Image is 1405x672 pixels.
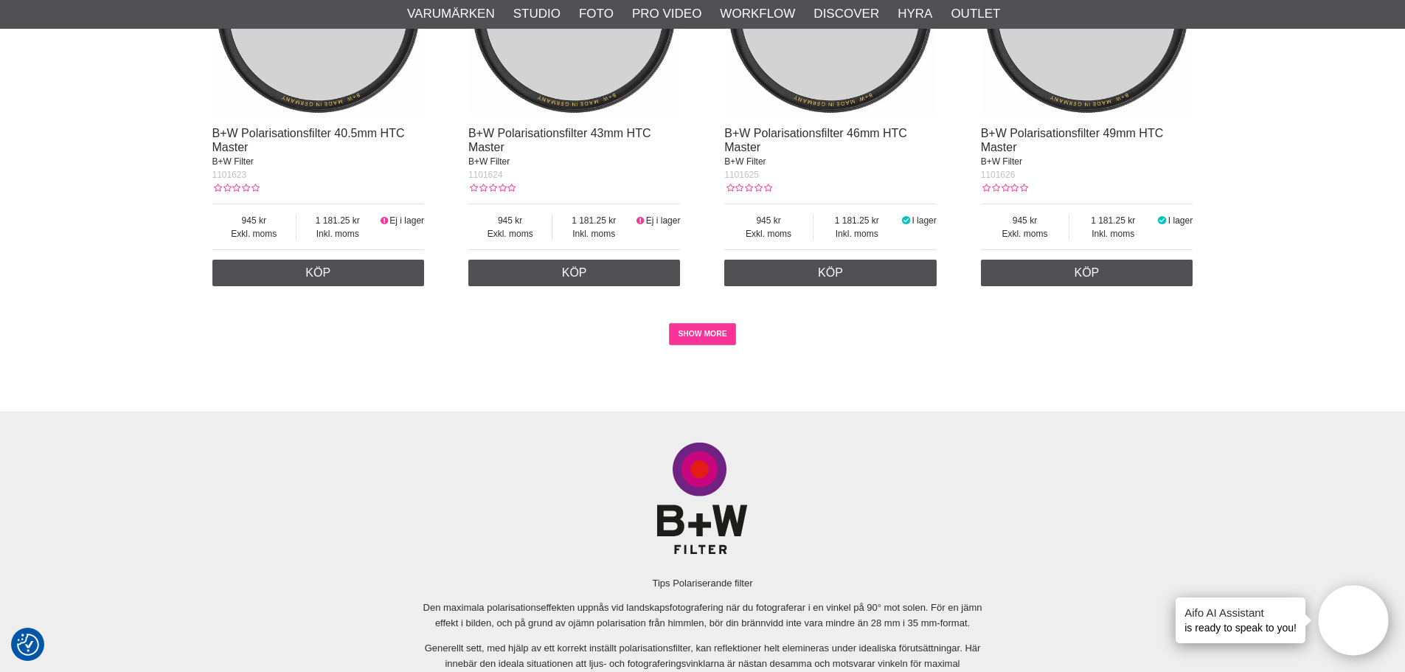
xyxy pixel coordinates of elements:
[389,215,424,226] span: Ej i lager
[720,4,795,24] a: Workflow
[724,214,813,227] span: 945
[724,170,759,180] span: 1101625
[212,214,296,227] span: 945
[212,127,405,153] a: B+W Polarisationsfilter 40.5mm HTC Master
[468,127,651,153] a: B+W Polarisationsfilter 43mm HTC Master
[379,215,390,226] i: Ej i lager
[635,215,646,226] i: Ej i lager
[407,4,495,24] a: Varumärken
[420,600,986,631] p: Den maximala polarisationseffekten uppnås vid landskapsfotografering när du fotograferar i en vin...
[813,227,901,240] span: Inkl. moms
[981,227,1069,240] span: Exkl. moms
[981,170,1016,180] span: 1101626
[468,181,516,195] div: Kundbetyg: 0
[17,634,39,656] img: Revisit consent button
[468,170,503,180] span: 1101624
[468,260,681,286] a: Köp
[724,181,771,195] div: Kundbetyg: 0
[813,214,901,227] span: 1 181.25
[1069,214,1156,227] span: 1 181.25
[468,156,510,167] span: B+W Filter
[1176,597,1305,643] div: is ready to speak to you!
[212,170,247,180] span: 1101623
[1069,227,1156,240] span: Inkl. moms
[724,127,907,153] a: B+W Polarisationsfilter 46mm HTC Master
[468,227,552,240] span: Exkl. moms
[579,4,614,24] a: Foto
[1168,215,1193,226] span: I lager
[296,227,379,240] span: Inkl. moms
[813,4,879,24] a: Discover
[296,214,379,227] span: 1 181.25
[632,4,701,24] a: Pro Video
[981,214,1069,227] span: 945
[552,227,635,240] span: Inkl. moms
[981,181,1028,195] div: Kundbetyg: 0
[1184,605,1297,620] h4: Aifo AI Assistant
[212,227,296,240] span: Exkl. moms
[1156,215,1168,226] i: I lager
[724,260,937,286] a: Köp
[981,127,1164,153] a: B+W Polarisationsfilter 49mm HTC Master
[468,214,552,227] span: 945
[951,4,1000,24] a: Outlet
[898,4,932,24] a: Hyra
[981,156,1022,167] span: B+W Filter
[420,576,986,592] p: Tips Polariserande filter
[912,215,936,226] span: I lager
[212,156,254,167] span: B+W Filter
[212,181,260,195] div: Kundbetyg: 0
[552,214,635,227] span: 1 181.25
[724,227,813,240] span: Exkl. moms
[646,215,681,226] span: Ej i lager
[513,4,561,24] a: Studio
[981,260,1193,286] a: Köp
[724,156,766,167] span: B+W Filter
[656,440,749,561] img: B+W Filter Logo
[17,631,39,658] button: Samtyckesinställningar
[901,215,912,226] i: I lager
[212,260,425,286] a: Köp
[669,323,736,345] a: SHOW MORE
